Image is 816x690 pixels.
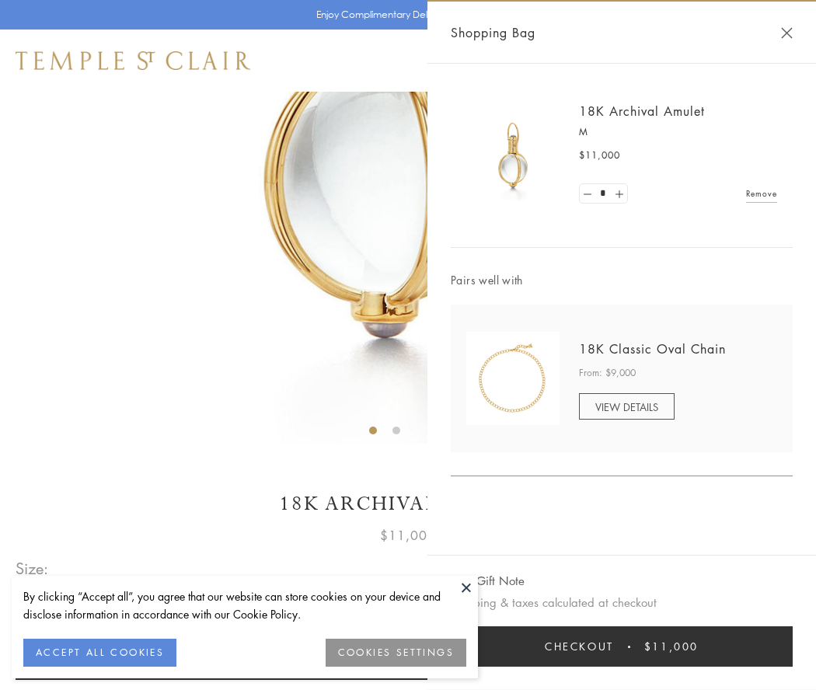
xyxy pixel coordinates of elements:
[316,7,493,23] p: Enjoy Complimentary Delivery & Returns
[579,124,777,140] p: M
[16,490,800,517] h1: 18K Archival Amulet
[326,639,466,667] button: COOKIES SETTINGS
[451,23,535,43] span: Shopping Bag
[644,638,699,655] span: $11,000
[545,638,614,655] span: Checkout
[579,340,726,357] a: 18K Classic Oval Chain
[579,393,675,420] a: VIEW DETAILS
[451,593,793,612] p: Shipping & taxes calculated at checkout
[781,27,793,39] button: Close Shopping Bag
[580,184,595,204] a: Set quantity to 0
[16,556,50,581] span: Size:
[451,626,793,667] button: Checkout $11,000
[579,365,636,381] span: From: $9,000
[579,103,705,120] a: 18K Archival Amulet
[746,185,777,202] a: Remove
[579,148,620,163] span: $11,000
[451,571,525,591] button: Add Gift Note
[23,639,176,667] button: ACCEPT ALL COOKIES
[595,399,658,414] span: VIEW DETAILS
[451,271,793,289] span: Pairs well with
[466,332,560,425] img: N88865-OV18
[611,184,626,204] a: Set quantity to 2
[466,109,560,202] img: 18K Archival Amulet
[23,587,466,623] div: By clicking “Accept all”, you agree that our website can store cookies on your device and disclos...
[380,525,436,545] span: $11,000
[16,51,250,70] img: Temple St. Clair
